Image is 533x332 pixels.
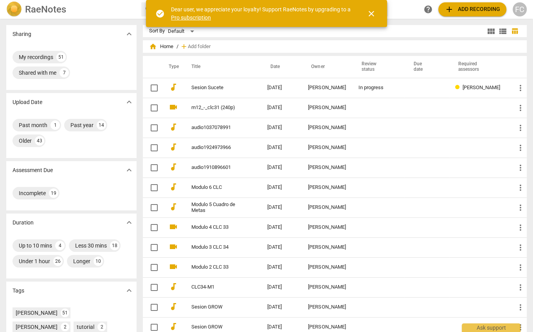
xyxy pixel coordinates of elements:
span: search [144,5,154,14]
a: Help [421,2,435,16]
a: Sesion Sucete [191,85,239,91]
div: [PERSON_NAME] [16,309,58,317]
a: Sesion GROW [191,304,239,310]
div: Shared with me [19,69,56,77]
a: m12_-_clc31 (240p) [191,105,239,111]
div: [PERSON_NAME] [16,323,58,331]
div: Under 1 hour [19,257,50,265]
span: more_vert [516,103,525,113]
div: In progress [358,85,398,91]
a: Sesion GROW [191,324,239,330]
span: expand_more [124,29,134,39]
span: audiotrack [169,282,178,291]
span: videocam [169,102,178,112]
span: add [445,5,454,14]
a: Modulo 5 Cuadro de Metas [191,202,239,214]
span: audiotrack [169,142,178,152]
a: Modulo 3 CLC 34 [191,244,239,250]
span: videocam [169,222,178,232]
button: Show more [123,285,135,296]
div: [PERSON_NAME] [308,165,346,170]
span: audiotrack [169,322,178,331]
p: Tags [13,287,24,295]
span: Review status: in progress [455,84,463,90]
div: [PERSON_NAME] [308,244,346,250]
span: more_vert [516,323,525,332]
div: 1 [50,120,60,130]
td: [DATE] [261,257,302,277]
div: 19 [49,188,58,198]
div: [PERSON_NAME] [308,224,346,230]
div: [PERSON_NAME] [308,205,346,210]
div: tutorial [77,323,94,331]
td: [DATE] [261,118,302,138]
td: [DATE] [261,98,302,118]
span: more_vert [516,263,525,272]
div: Incomplete [19,189,46,197]
div: Dear user, we appreciate your loyalty! Support RaeNotes by upgrading to a [171,5,353,22]
button: Close [362,4,381,23]
button: Tile view [485,25,497,37]
p: Upload Date [13,98,42,106]
td: [DATE] [261,297,302,317]
a: Modulo 2 CLC 33 [191,264,239,270]
div: Less 30 mins [75,242,107,249]
button: List view [497,25,509,37]
div: 51 [56,52,66,62]
span: view_module [486,27,496,36]
span: table_chart [511,27,519,35]
td: [DATE] [261,237,302,257]
p: Sharing [13,30,31,38]
div: Longer [73,257,90,265]
span: Home [149,43,173,50]
div: Default [168,25,197,38]
div: Ask support [462,323,520,332]
td: [DATE] [261,138,302,158]
span: more_vert [516,203,525,212]
span: videocam [169,242,178,251]
button: Show more [123,96,135,108]
div: [PERSON_NAME] [308,145,346,151]
span: / [176,44,178,50]
span: more_vert [516,283,525,292]
th: Required assessors [449,56,510,78]
span: more_vert [516,163,525,172]
div: 18 [110,241,119,250]
a: audio1924973966 [191,145,239,151]
span: add [180,43,188,50]
div: My recordings [19,53,53,61]
span: audiotrack [169,202,178,212]
button: Upload [438,2,506,16]
span: [PERSON_NAME] [463,84,500,90]
th: Review status [352,56,404,78]
button: Show more [123,164,135,176]
button: Table view [509,25,520,37]
th: Due date [404,56,449,78]
span: close [367,9,376,18]
span: Add folder [188,44,211,50]
span: expand_more [124,218,134,227]
div: [PERSON_NAME] [308,324,346,330]
span: audiotrack [169,302,178,311]
a: Pro subscription [171,14,211,21]
a: audio1910896601 [191,165,239,170]
span: home [149,43,157,50]
span: view_list [498,27,508,36]
span: expand_more [124,286,134,295]
div: [PERSON_NAME] [308,284,346,290]
span: more_vert [516,223,525,232]
td: [DATE] [261,178,302,197]
div: 2 [61,323,69,331]
span: more_vert [516,303,525,312]
th: Title [182,56,261,78]
div: Past month [19,121,47,129]
div: 51 [61,309,69,317]
button: Show more [123,217,135,228]
span: more_vert [516,143,525,153]
div: [PERSON_NAME] [308,125,346,131]
div: 4 [55,241,65,250]
span: expand_more [124,97,134,107]
td: [DATE] [261,277,302,297]
img: Logo [6,2,22,17]
a: Modulo 4 CLC 33 [191,224,239,230]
